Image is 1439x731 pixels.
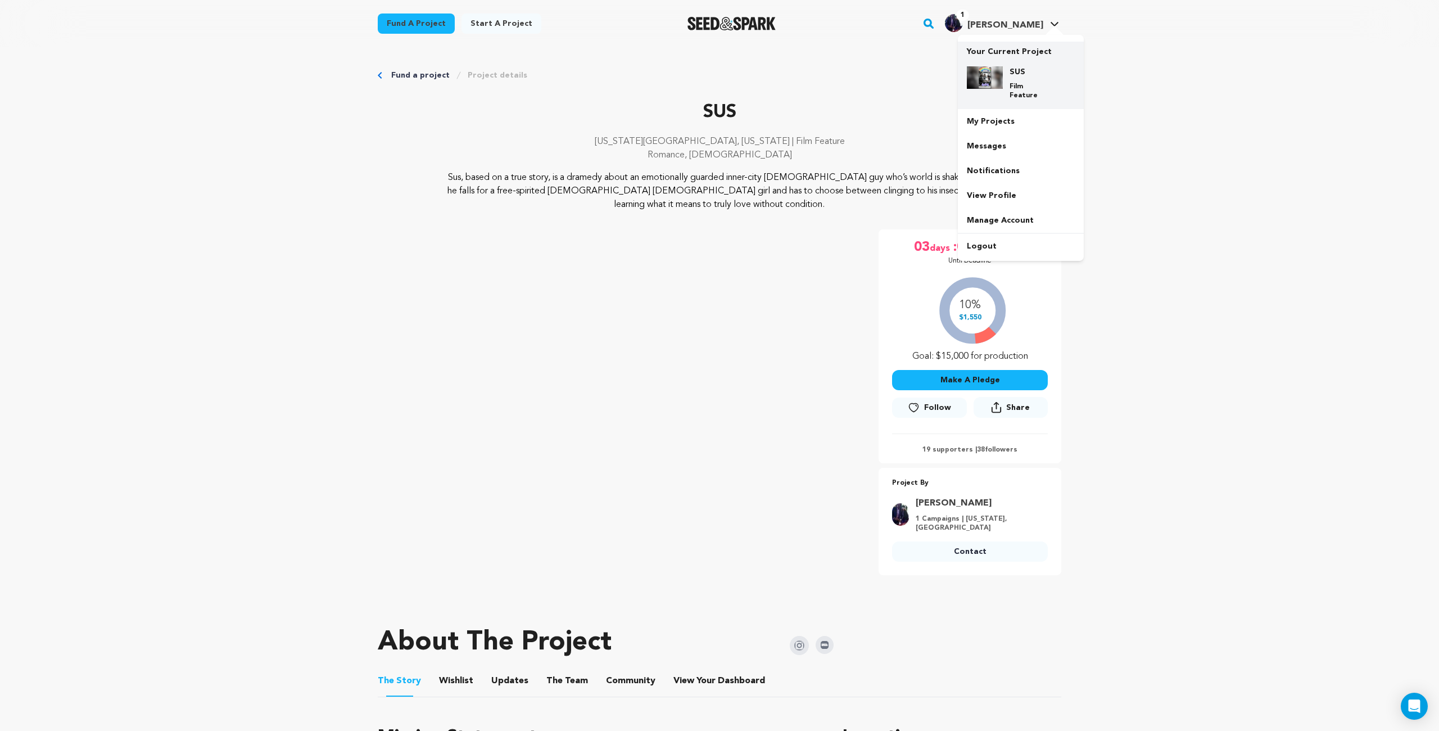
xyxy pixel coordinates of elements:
p: Project By [892,477,1048,490]
a: ViewYourDashboard [673,674,767,688]
a: Manage Account [958,208,1084,233]
img: Seed&Spark Instagram Icon [790,636,809,655]
span: :00 [952,238,972,256]
a: View Profile [958,183,1084,208]
p: SUS [378,99,1061,126]
a: My Projects [958,109,1084,134]
p: Your Current Project [967,42,1075,57]
img: Seed&Spark Logo Dark Mode [687,17,776,30]
span: Share [974,397,1048,422]
span: Community [606,674,655,688]
span: Your [673,674,767,688]
img: f8fbf631a19dee81.jpg [967,66,1003,89]
a: Logout [958,234,1084,259]
p: Film Feature [1010,82,1050,100]
a: Your Current Project SUS Film Feature [967,42,1075,109]
a: Start a project [461,13,541,34]
img: c1e6696730163382.jpg [892,503,909,526]
a: Contact [892,542,1048,562]
a: Project details [468,70,527,81]
button: Make A Pledge [892,370,1048,390]
div: Breadcrumb [378,70,1061,81]
a: Fund a project [391,70,450,81]
div: Gary S.'s Profile [945,14,1043,32]
span: Follow [924,402,951,413]
a: Goto Gary Scott profile [916,497,1041,510]
span: 38 [977,446,985,453]
span: Gary S.'s Profile [943,12,1061,35]
p: Romance, [DEMOGRAPHIC_DATA] [378,148,1061,162]
p: Until Deadline [948,256,992,265]
span: Wishlist [439,674,473,688]
span: 1 [956,10,969,21]
span: Share [1006,402,1030,413]
a: Gary S.'s Profile [943,12,1061,32]
span: The [378,674,394,688]
p: [US_STATE][GEOGRAPHIC_DATA], [US_STATE] | Film Feature [378,135,1061,148]
span: Dashboard [718,674,765,688]
p: 1 Campaigns | [US_STATE], [GEOGRAPHIC_DATA] [916,515,1041,533]
img: Seed&Spark IMDB Icon [816,636,834,654]
a: Notifications [958,159,1084,183]
a: Fund a project [378,13,455,34]
img: c1e6696730163382.jpg [945,14,963,32]
span: Team [546,674,588,688]
button: Follow [892,398,966,418]
p: 19 supporters | followers [892,445,1048,454]
span: days [930,238,952,256]
p: Sus, based on a true story, is a dramedy about an emotionally guarded inner-city [DEMOGRAPHIC_DAT... [446,171,993,211]
button: Share [974,397,1048,418]
a: Messages [958,134,1084,159]
span: Updates [491,674,528,688]
h4: SUS [1010,66,1050,78]
span: 03 [914,238,930,256]
span: The [546,674,563,688]
span: [PERSON_NAME] [967,21,1043,30]
span: Story [378,674,421,688]
a: Seed&Spark Homepage [687,17,776,30]
div: Open Intercom Messenger [1401,693,1428,720]
h1: About The Project [378,629,612,656]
